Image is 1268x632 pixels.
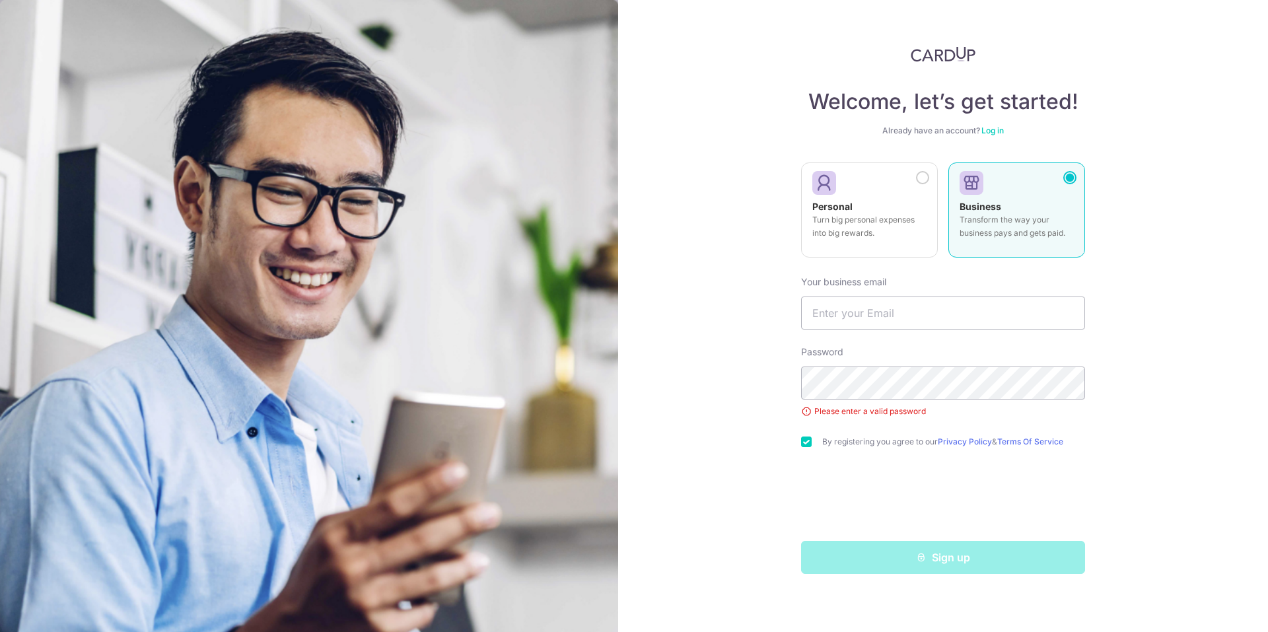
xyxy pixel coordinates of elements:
div: Please enter a valid password [801,405,1085,418]
input: Enter your Email [801,297,1085,330]
a: Terms Of Service [997,437,1063,446]
a: Personal Turn big personal expenses into big rewards. [801,162,938,265]
img: CardUp Logo [911,46,975,62]
label: Password [801,345,843,359]
a: Privacy Policy [938,437,992,446]
p: Turn big personal expenses into big rewards. [812,213,927,240]
strong: Personal [812,201,853,212]
strong: Business [960,201,1001,212]
div: Already have an account? [801,125,1085,136]
label: Your business email [801,275,886,289]
a: Business Transform the way your business pays and gets paid. [948,162,1085,265]
iframe: reCAPTCHA [843,474,1043,525]
a: Log in [981,125,1004,135]
label: By registering you agree to our & [822,437,1085,447]
h4: Welcome, let’s get started! [801,88,1085,115]
p: Transform the way your business pays and gets paid. [960,213,1074,240]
